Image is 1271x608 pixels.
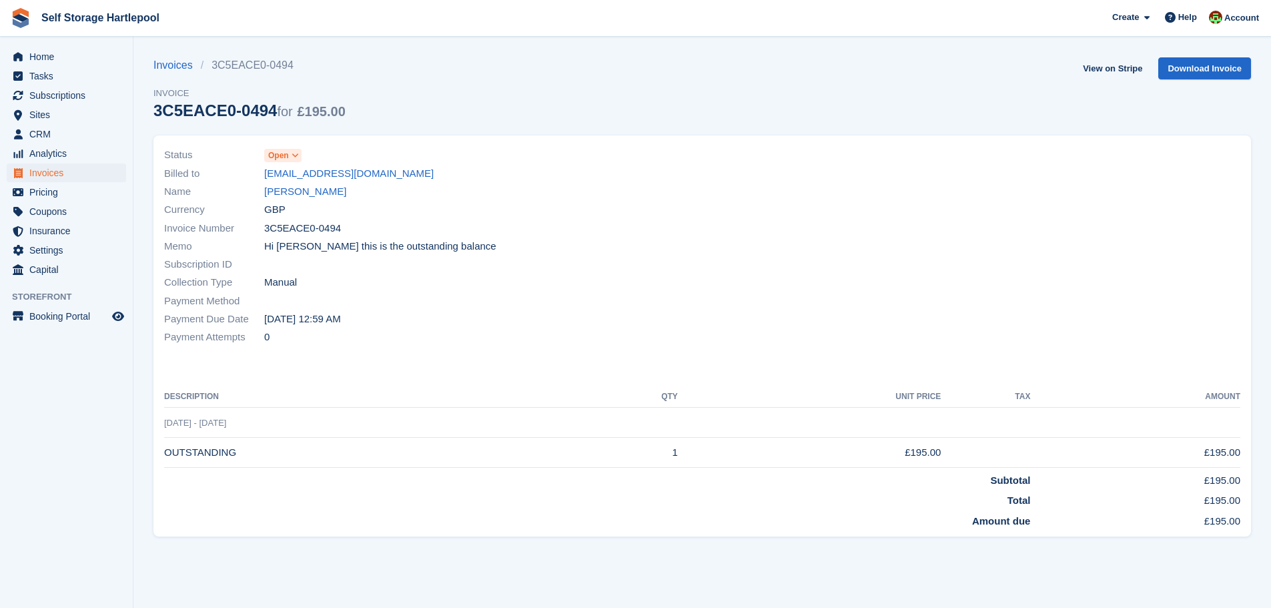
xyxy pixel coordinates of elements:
a: menu [7,307,126,326]
span: Subscriptions [29,86,109,105]
a: Self Storage Hartlepool [36,7,165,29]
a: Open [264,147,302,163]
a: menu [7,183,126,202]
th: Unit Price [678,386,941,408]
a: menu [7,125,126,143]
span: Home [29,47,109,66]
a: menu [7,144,126,163]
span: Coupons [29,202,109,221]
nav: breadcrumbs [153,57,346,73]
th: QTY [582,386,678,408]
span: Billed to [164,166,264,182]
span: Help [1178,11,1197,24]
span: [DATE] - [DATE] [164,418,226,428]
th: Description [164,386,582,408]
a: View on Stripe [1078,57,1148,79]
img: Woods Removals [1209,11,1222,24]
span: 0 [264,330,270,345]
span: GBP [264,202,286,218]
a: menu [7,105,126,124]
strong: Total [1007,495,1031,506]
span: Name [164,184,264,200]
td: 1 [582,438,678,468]
td: £195.00 [678,438,941,468]
span: Invoice [153,87,346,100]
span: Payment Method [164,294,264,309]
span: Storefront [12,290,133,304]
span: 3C5EACE0-0494 [264,221,341,236]
a: menu [7,67,126,85]
span: Invoice Number [164,221,264,236]
a: [EMAIL_ADDRESS][DOMAIN_NAME] [264,166,434,182]
span: Currency [164,202,264,218]
span: Payment Attempts [164,330,264,345]
a: [PERSON_NAME] [264,184,346,200]
span: for [277,104,292,119]
div: 3C5EACE0-0494 [153,101,346,119]
a: menu [7,202,126,221]
span: Capital [29,260,109,279]
span: £195.00 [297,104,345,119]
span: Open [268,149,289,162]
span: Analytics [29,144,109,163]
th: Tax [941,386,1030,408]
time: 2025-08-28 23:59:59 UTC [264,312,341,327]
span: Manual [264,275,297,290]
span: Subscription ID [164,257,264,272]
a: menu [7,86,126,105]
img: stora-icon-8386f47178a22dfd0bd8f6a31ec36ba5ce8667c1dd55bd0f319d3a0aa187defe.svg [11,8,31,28]
span: Pricing [29,183,109,202]
span: Collection Type [164,275,264,290]
span: Sites [29,105,109,124]
span: Account [1224,11,1259,25]
a: menu [7,260,126,279]
span: Status [164,147,264,163]
strong: Amount due [972,515,1031,527]
a: menu [7,164,126,182]
span: Invoices [29,164,109,182]
span: CRM [29,125,109,143]
span: Tasks [29,67,109,85]
td: £195.00 [1030,488,1240,509]
td: £195.00 [1030,467,1240,488]
span: Hi [PERSON_NAME] this is the outstanding balance [264,239,496,254]
a: Download Invoice [1158,57,1251,79]
th: Amount [1030,386,1240,408]
strong: Subtotal [990,475,1030,486]
span: Booking Portal [29,307,109,326]
td: £195.00 [1030,509,1240,529]
a: Invoices [153,57,201,73]
span: Payment Due Date [164,312,264,327]
a: menu [7,47,126,66]
td: OUTSTANDING [164,438,582,468]
a: menu [7,222,126,240]
span: Create [1112,11,1139,24]
span: Memo [164,239,264,254]
a: menu [7,241,126,260]
span: Settings [29,241,109,260]
span: Insurance [29,222,109,240]
td: £195.00 [1030,438,1240,468]
a: Preview store [110,308,126,324]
